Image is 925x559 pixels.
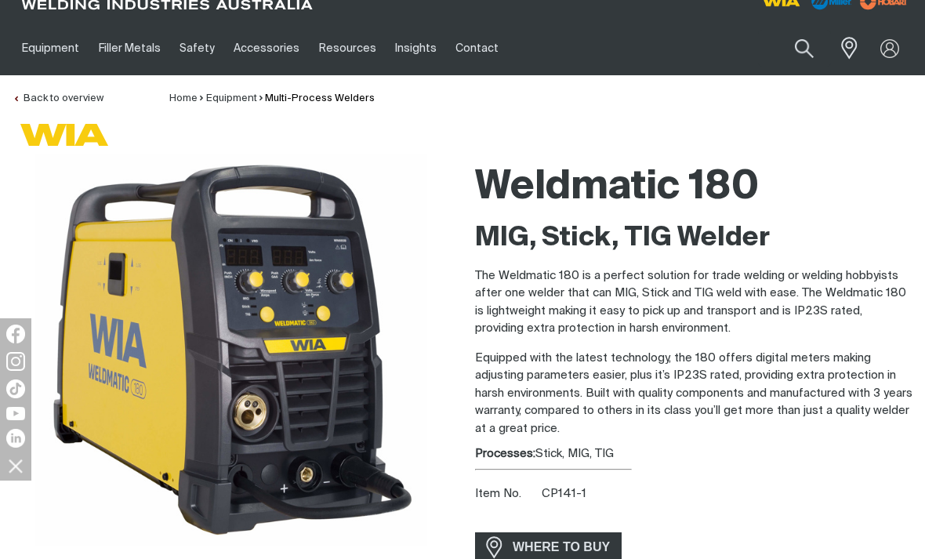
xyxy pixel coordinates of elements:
[475,267,912,338] p: The Weldmatic 180 is a perfect solution for trade welding or welding hobbyists after one welder t...
[475,162,912,213] h1: Weldmatic 180
[13,21,687,75] nav: Main
[475,221,912,256] h2: MIG, Stick, TIG Welder
[475,485,539,503] span: Item No.
[446,21,508,75] a: Contact
[224,21,309,75] a: Accessories
[2,452,29,479] img: hide socials
[13,21,89,75] a: Equipment
[35,154,427,546] img: Weldmatic 180
[206,93,257,103] a: Equipment
[386,21,446,75] a: Insights
[475,350,912,438] p: Equipped with the latest technology, the 180 offers digital meters making adjusting parameters ea...
[169,91,375,107] nav: Breadcrumb
[778,30,831,67] button: Search products
[542,488,586,499] span: CP141-1
[6,407,25,420] img: YouTube
[6,352,25,371] img: Instagram
[310,21,386,75] a: Resources
[13,93,103,103] a: Back to overview of Multi-Process Welders
[758,30,831,67] input: Product name or item number...
[475,445,912,463] div: Stick, MIG, TIG
[169,93,198,103] a: Home
[6,429,25,448] img: LinkedIn
[475,448,535,459] strong: Processes:
[6,325,25,343] img: Facebook
[6,379,25,398] img: TikTok
[89,21,169,75] a: Filler Metals
[265,93,375,103] a: Multi-Process Welders
[170,21,224,75] a: Safety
